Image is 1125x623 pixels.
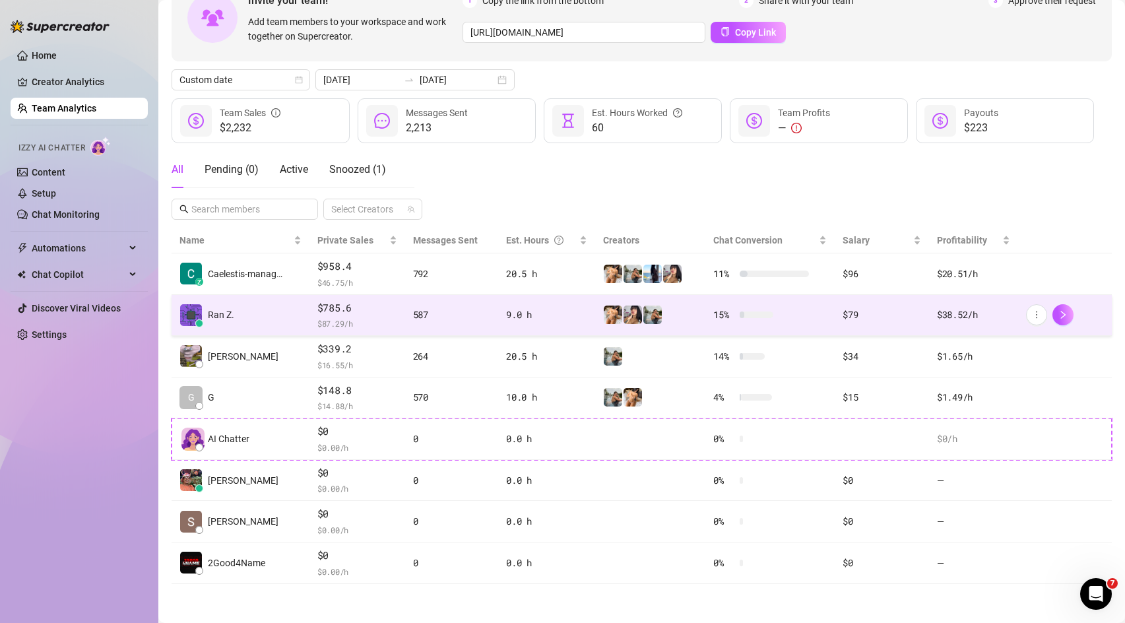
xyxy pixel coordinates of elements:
[937,235,987,246] span: Profitability
[17,270,26,279] img: Chat Copilot
[506,233,577,247] div: Est. Hours
[413,308,490,322] div: 587
[673,106,682,120] span: question-circle
[713,473,734,488] span: 0 %
[1080,578,1112,610] iframe: Intercom live chat
[778,108,830,118] span: Team Profits
[208,556,265,570] span: 2Good4Name
[17,243,28,253] span: thunderbolt
[713,267,734,281] span: 11 %
[843,514,921,529] div: $0
[413,432,490,446] div: 0
[179,233,291,247] span: Name
[1107,578,1118,589] span: 7
[843,308,921,322] div: $79
[843,473,921,488] div: $0
[778,120,830,136] div: —
[181,428,205,451] img: izzy-ai-chatter-avatar-DDCN_rTZ.svg
[179,205,189,214] span: search
[843,556,921,570] div: $0
[180,511,202,533] img: Shalva Roso
[713,349,734,364] span: 14 %
[554,233,563,247] span: question-circle
[506,349,587,364] div: 20.5 h
[721,27,730,36] span: copy
[32,264,125,285] span: Chat Copilot
[663,265,682,283] img: Babydanix
[624,388,642,407] img: Shalva
[208,390,214,405] span: G
[32,103,96,114] a: Team Analytics
[592,120,682,136] span: 60
[964,108,998,118] span: Payouts
[711,22,786,43] button: Copy Link
[506,390,587,405] div: 10.0 h
[413,349,490,364] div: 264
[317,383,397,399] span: $148.8
[713,235,783,246] span: Chat Conversion
[937,308,1010,322] div: $38.52 /h
[592,106,682,120] div: Est. Hours Worked
[205,162,259,178] div: Pending ( 0 )
[271,106,280,120] span: info-circle
[208,432,249,446] span: AI Chatter
[506,267,587,281] div: 20.5 h
[295,76,303,84] span: calendar
[317,565,397,578] span: $ 0.00 /h
[191,202,300,216] input: Search members
[624,265,642,283] img: SivanSecret
[713,556,734,570] span: 0 %
[413,514,490,529] div: 0
[180,469,202,491] img: Elay Amram
[929,501,1018,542] td: —
[172,228,309,253] th: Name
[32,238,125,259] span: Automations
[180,552,202,574] img: 2Good4Name
[406,120,468,136] span: 2,213
[406,108,468,118] span: Messages Sent
[90,137,111,156] img: AI Chatter
[506,308,587,322] div: 9.0 h
[32,167,65,178] a: Content
[624,306,642,324] img: Babydanix
[643,265,662,283] img: Shalva_ruso_vip
[317,482,397,495] span: $ 0.00 /h
[843,349,921,364] div: $34
[713,390,734,405] span: 4 %
[413,473,490,488] div: 0
[208,267,282,281] span: Caelestis-manag…
[220,120,280,136] span: $2,232
[32,50,57,61] a: Home
[317,523,397,537] span: $ 0.00 /h
[407,205,415,213] span: team
[937,390,1010,405] div: $1.49 /h
[413,235,478,246] span: Messages Sent
[735,27,776,38] span: Copy Link
[1058,310,1068,319] span: right
[195,278,203,286] div: z
[172,162,183,178] div: All
[32,209,100,220] a: Chat Monitoring
[713,514,734,529] span: 0 %
[937,432,1010,446] div: $0 /h
[317,235,373,246] span: Private Sales
[713,432,734,446] span: 0 %
[413,556,490,570] div: 0
[180,345,202,367] img: Sergey Shoustin
[317,506,397,522] span: $0
[604,388,622,407] img: SivanSecret
[595,228,705,253] th: Creators
[18,142,85,154] span: Izzy AI Chatter
[248,15,457,44] span: Add team members to your workspace and work together on Supercreator.
[843,390,921,405] div: $15
[317,259,397,275] span: $958.4
[937,349,1010,364] div: $1.65 /h
[317,300,397,316] span: $785.6
[374,113,390,129] span: message
[929,542,1018,584] td: —
[208,473,278,488] span: [PERSON_NAME]
[413,267,490,281] div: 792
[317,465,397,481] span: $0
[32,71,137,92] a: Creator Analytics
[506,514,587,529] div: 0.0 h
